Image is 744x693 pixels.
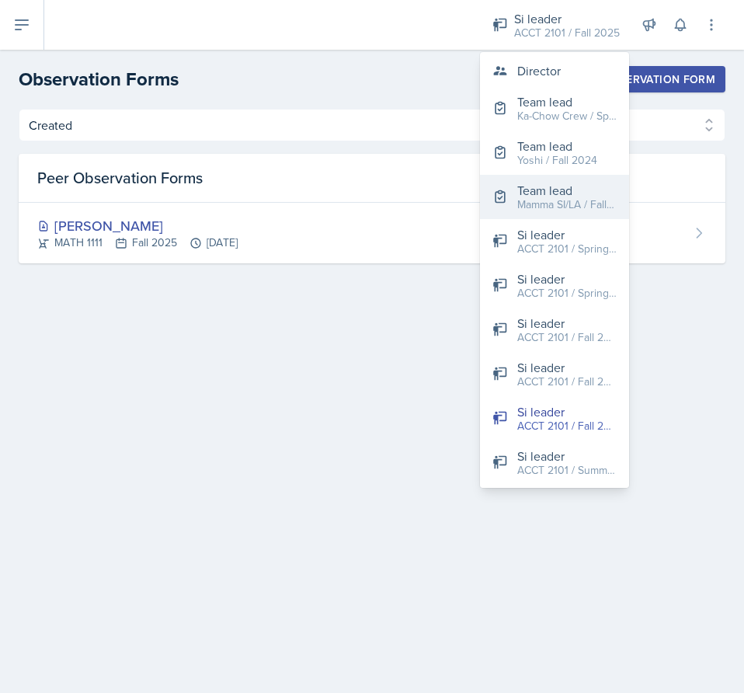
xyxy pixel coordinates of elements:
[517,402,617,421] div: Si leader
[517,181,617,200] div: Team lead
[517,225,617,244] div: Si leader
[517,241,617,257] div: ACCT 2101 / Spring 2024
[480,55,629,86] button: Director
[517,61,561,80] div: Director
[517,462,617,479] div: ACCT 2101 / Summer 2024
[517,358,617,377] div: Si leader
[480,131,629,175] button: Team lead Yoshi / Fall 2024
[37,235,238,251] div: MATH 1111 Fall 2025 [DATE]
[514,9,620,28] div: Si leader
[517,137,597,155] div: Team lead
[480,396,629,441] button: Si leader ACCT 2101 / Fall 2025
[517,152,597,169] div: Yoshi / Fall 2024
[517,314,617,333] div: Si leader
[480,175,629,219] button: Team lead Mamma SI/LA / Fall 2025
[514,25,620,41] div: ACCT 2101 / Fall 2025
[517,374,617,390] div: ACCT 2101 / Fall 2023
[517,197,617,213] div: Mamma SI/LA / Fall 2025
[517,329,617,346] div: ACCT 2101 / Fall 2024
[19,154,725,203] div: Peer Observation Forms
[480,263,629,308] button: Si leader ACCT 2101 / Spring 2025
[480,308,629,352] button: Si leader ACCT 2101 / Fall 2024
[19,203,725,263] a: [PERSON_NAME] MATH 1111Fall 2025[DATE]
[517,447,617,465] div: Si leader
[480,86,629,131] button: Team lead Ka-Chow Crew / Spring 2025
[480,352,629,396] button: Si leader ACCT 2101 / Fall 2023
[517,108,617,124] div: Ka-Chow Crew / Spring 2025
[517,92,617,111] div: Team lead
[19,65,179,93] h2: Observation Forms
[480,441,629,485] button: Si leader ACCT 2101 / Summer 2024
[37,215,238,236] div: [PERSON_NAME]
[517,270,617,288] div: Si leader
[517,285,617,301] div: ACCT 2101 / Spring 2025
[517,418,617,434] div: ACCT 2101 / Fall 2025
[480,219,629,263] button: Si leader ACCT 2101 / Spring 2024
